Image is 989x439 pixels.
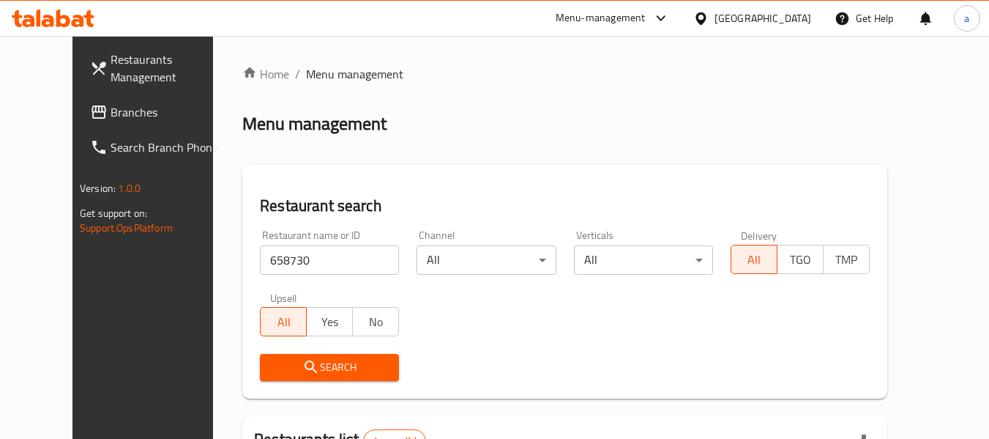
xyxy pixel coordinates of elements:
span: Get support on: [80,204,147,223]
button: All [731,245,777,274]
div: All [417,246,556,275]
nav: breadcrumb [242,65,887,83]
h2: Restaurant search [260,195,870,217]
div: Menu-management [556,10,646,27]
button: All [260,307,307,336]
span: TMP [829,249,864,270]
span: a [964,10,969,26]
span: 1.0.0 [118,179,141,198]
button: TGO [777,245,824,274]
button: Yes [306,307,353,336]
div: [GEOGRAPHIC_DATA] [714,10,811,26]
div: All [574,246,713,275]
button: No [352,307,399,336]
span: Menu management [306,65,403,83]
span: Search Branch Phone [111,139,226,156]
label: Delivery [741,230,777,240]
a: Branches [78,95,238,130]
span: Branches [111,103,226,121]
span: Restaurants Management [111,51,226,86]
button: TMP [823,245,870,274]
span: All [737,249,772,270]
li: / [295,65,300,83]
a: Support.OpsPlatform [80,218,173,237]
a: Restaurants Management [78,42,238,95]
a: Search Branch Phone [78,130,238,165]
span: All [266,311,301,333]
input: Search for restaurant name or ID.. [260,246,399,275]
h2: Menu management [242,112,387,136]
span: TGO [783,249,818,270]
span: Yes [313,311,347,333]
span: Search [272,358,387,377]
span: Version: [80,179,116,198]
span: No [359,311,393,333]
label: Upsell [270,292,297,303]
button: Search [260,354,399,381]
a: Home [242,65,289,83]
